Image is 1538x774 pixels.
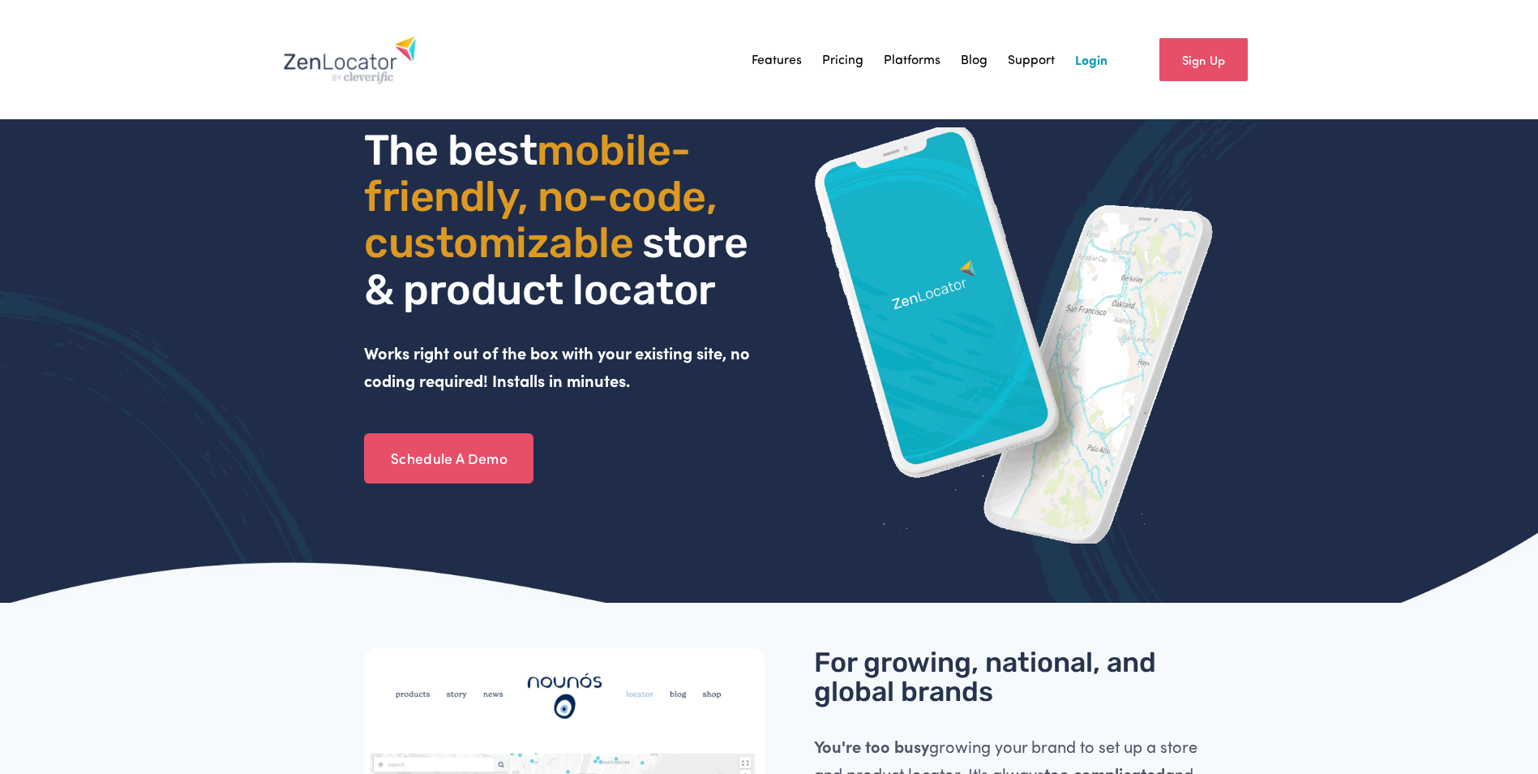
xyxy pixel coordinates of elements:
[364,342,754,391] strong: Works right out of the box with your existing site, no coding required! Installs in minutes.
[814,127,1215,544] img: ZenLocator phone mockup gif
[364,433,533,484] a: Schedule A Demo
[364,125,726,268] span: mobile- friendly, no-code, customizable
[1075,48,1107,72] a: Login
[814,646,1163,708] span: For growing, national, and global brands
[884,48,940,72] a: Platforms
[822,48,863,72] a: Pricing
[364,217,756,314] span: store & product locator
[961,48,987,72] a: Blog
[1159,38,1248,81] a: Sign Up
[1008,48,1055,72] a: Support
[364,125,537,175] span: The best
[814,735,929,757] strong: You're too busy
[752,48,802,72] a: Features
[283,36,417,84] img: Zenlocator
